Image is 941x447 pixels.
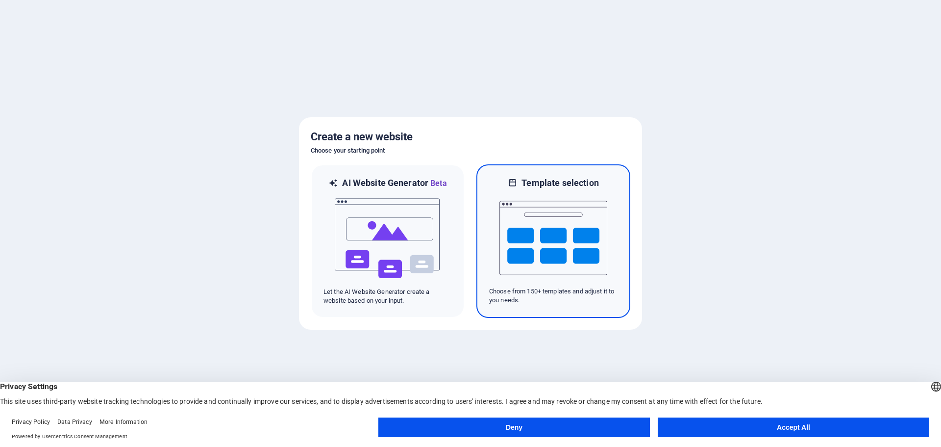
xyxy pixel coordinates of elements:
[323,288,452,305] p: Let the AI Website Generator create a website based on your input.
[489,287,618,305] p: Choose from 150+ templates and adjust it to you needs.
[311,145,630,157] h6: Choose your starting point
[476,164,630,318] div: Template selectionChoose from 150+ templates and adjust it to you needs.
[521,177,598,189] h6: Template selection
[342,177,446,189] h6: AI Website Generator
[428,179,447,188] span: Beta
[334,189,442,288] img: ai
[311,164,465,318] div: AI Website GeneratorBetaaiLet the AI Website Generator create a website based on your input.
[311,129,630,145] h5: Create a new website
